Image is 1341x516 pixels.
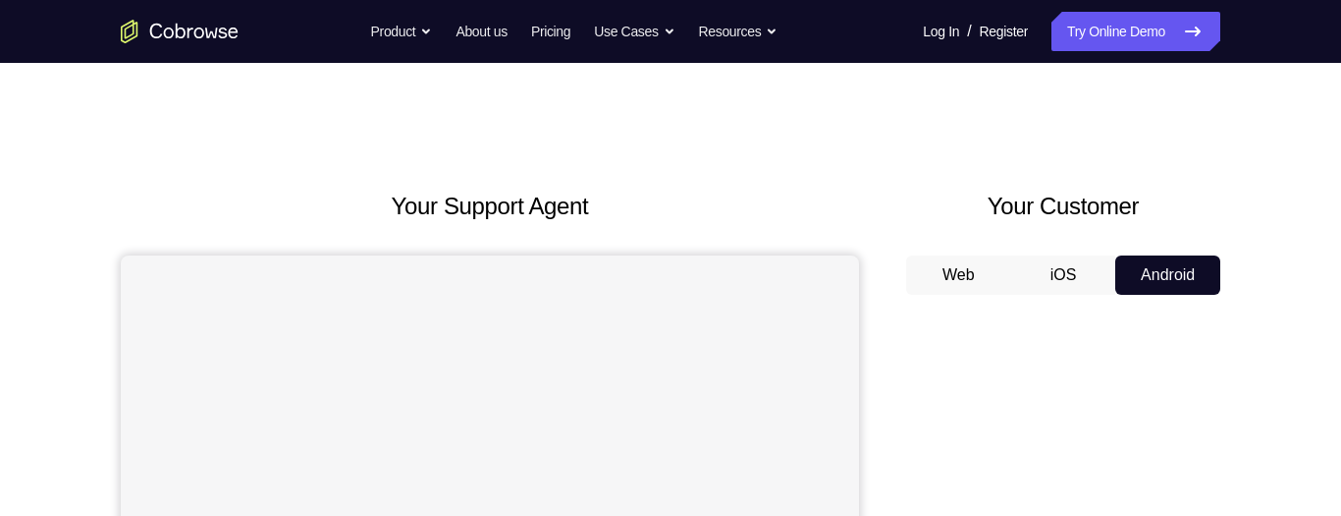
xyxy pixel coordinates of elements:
[456,12,507,51] a: About us
[923,12,959,51] a: Log In
[121,20,239,43] a: Go to the home page
[1011,256,1116,295] button: iOS
[699,12,778,51] button: Resources
[967,20,971,43] span: /
[121,189,859,224] h2: Your Support Agent
[1115,256,1220,295] button: Android
[594,12,674,51] button: Use Cases
[980,12,1028,51] a: Register
[906,256,1011,295] button: Web
[906,189,1220,224] h2: Your Customer
[1051,12,1220,51] a: Try Online Demo
[531,12,570,51] a: Pricing
[371,12,433,51] button: Product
